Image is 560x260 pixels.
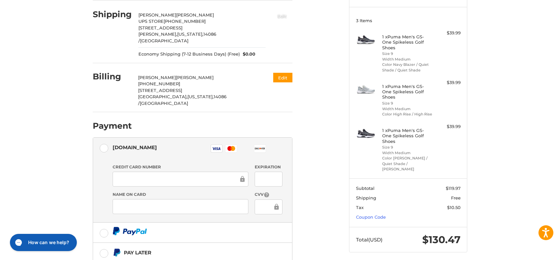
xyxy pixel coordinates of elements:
li: Size 9 [382,101,433,106]
span: 14086 / [138,31,216,43]
h4: 1 x Puma Men's GS-One Spikeless Golf Shoes [382,34,433,50]
li: Width Medium [382,150,433,156]
span: [PHONE_NUMBER] [164,19,206,24]
label: Expiration [255,164,282,170]
span: UPS STORE [138,19,164,24]
img: Pay Later icon [113,248,121,257]
span: Economy Shipping (7-12 Business Days) (Free) [138,51,240,58]
span: Subtotal [356,186,375,191]
div: $39.99 [434,123,461,130]
label: CVV [255,192,282,198]
span: Shipping [356,195,376,200]
span: [US_STATE], [177,31,203,37]
h2: Shipping [93,9,132,20]
li: Size 9 [382,51,433,57]
li: Color [PERSON_NAME] / Quiet Shade / [PERSON_NAME] [382,155,433,172]
iframe: Gorgias live chat messenger [7,232,79,253]
h2: Billing [93,71,131,82]
label: Name on Card [113,192,248,197]
li: Color Navy Blazer / Quiet Shade / Quiet Shade [382,62,433,73]
span: 14086 / [138,94,227,106]
span: $119.97 [446,186,461,191]
span: [GEOGRAPHIC_DATA] [140,38,188,43]
h4: 1 x Puma Men's GS-One Spikeless Golf Shoes [382,128,433,144]
span: [STREET_ADDRESS] [138,88,182,93]
label: Credit Card Number [113,164,248,170]
div: [DOMAIN_NAME] [113,142,157,153]
li: Color High Rise / High Rise [382,111,433,117]
span: Total (USD) [356,237,382,243]
img: PayPal icon [113,227,147,235]
span: [PERSON_NAME] [176,75,214,80]
li: Width Medium [382,106,433,112]
span: [US_STATE], [187,94,214,99]
li: Width Medium [382,57,433,62]
span: [STREET_ADDRESS] [138,25,182,30]
span: [PERSON_NAME] [176,12,214,18]
span: [PERSON_NAME] [138,75,176,80]
div: Pay Later [124,247,251,258]
span: $10.50 [447,205,461,210]
h2: Payment [93,121,132,131]
div: $39.99 [434,30,461,36]
iframe: Google Customer Reviews [505,242,560,260]
span: Tax [356,205,364,210]
span: [GEOGRAPHIC_DATA] [140,101,188,106]
span: [PERSON_NAME] [138,12,176,18]
span: [PERSON_NAME], [138,31,177,37]
button: Edit [272,10,292,21]
div: $39.99 [434,79,461,86]
span: $0.00 [240,51,256,58]
span: $130.47 [422,234,461,246]
h3: 3 Items [356,18,461,23]
span: [GEOGRAPHIC_DATA], [138,94,187,99]
li: Size 9 [382,145,433,150]
a: Coupon Code [356,214,386,220]
button: Edit [273,73,292,82]
span: [PHONE_NUMBER] [138,81,180,86]
h4: 1 x Puma Men's GS-One Spikeless Golf Shoes [382,84,433,100]
span: Free [451,195,461,200]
